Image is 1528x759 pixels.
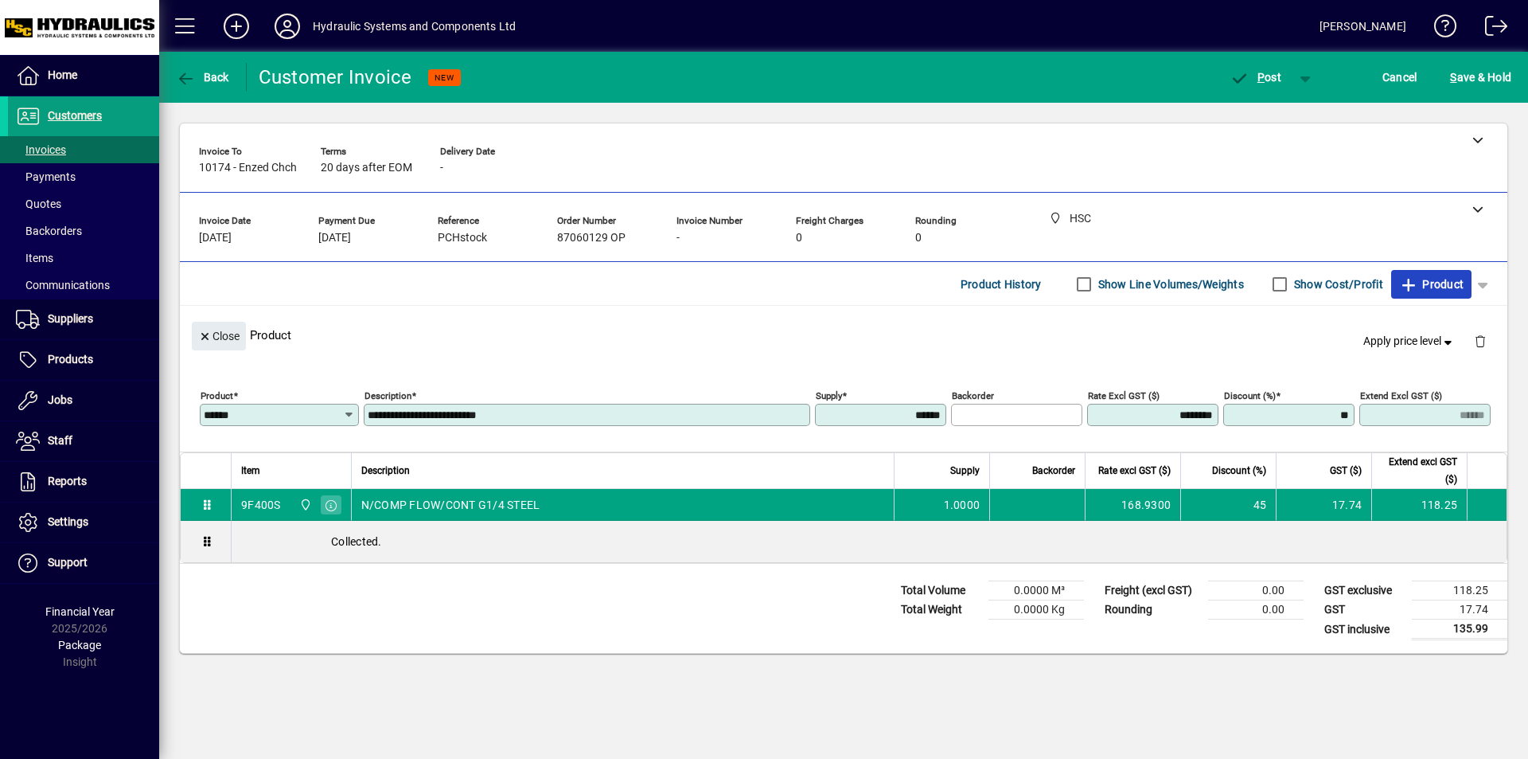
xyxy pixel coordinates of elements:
[1230,71,1281,84] span: ost
[201,390,233,401] mat-label: Product
[1412,620,1507,640] td: 135.99
[1391,270,1471,299] button: Product
[1316,620,1412,640] td: GST inclusive
[16,225,82,237] span: Backorders
[1097,581,1208,601] td: Freight (excl GST)
[1208,601,1304,620] td: 0.00
[796,232,802,245] span: 0
[438,232,487,245] span: PCHstock
[241,462,260,479] span: Item
[1212,462,1266,479] span: Discount (%)
[1032,462,1075,479] span: Backorder
[1382,453,1457,488] span: Extend excl GST ($)
[8,340,159,380] a: Products
[8,543,159,583] a: Support
[1276,489,1371,521] td: 17.74
[1382,65,1417,90] span: Cancel
[1412,581,1507,601] td: 118.25
[16,170,76,183] span: Payments
[159,63,247,92] app-page-header-button: Back
[1473,3,1508,55] a: Logout
[8,421,159,461] a: Staff
[1446,63,1515,92] button: Save & Hold
[1461,322,1499,360] button: Delete
[48,353,93,366] span: Products
[1222,63,1289,92] button: Post
[1371,489,1467,521] td: 118.25
[1360,390,1442,401] mat-label: Extend excl GST ($)
[1291,276,1383,292] label: Show Cost/Profit
[318,232,351,245] span: [DATE]
[1378,63,1421,92] button: Cancel
[48,109,102,122] span: Customers
[198,323,240,350] span: Close
[180,306,1507,364] div: Product
[950,462,980,479] span: Supply
[1399,272,1464,297] span: Product
[1208,581,1304,601] td: 0.00
[48,556,88,569] span: Support
[172,63,233,92] button: Back
[435,72,454,83] span: NEW
[954,270,1048,299] button: Product History
[8,245,159,272] a: Items
[1450,71,1456,84] span: S
[16,143,66,156] span: Invoices
[8,462,159,502] a: Reports
[676,232,680,245] span: -
[1330,462,1362,479] span: GST ($)
[259,65,412,90] div: Customer Invoice
[1095,497,1171,513] div: 168.9300
[1098,462,1171,479] span: Rate excl GST ($)
[1422,3,1457,55] a: Knowledge Base
[1316,581,1412,601] td: GST exclusive
[1224,390,1276,401] mat-label: Discount (%)
[262,12,313,41] button: Profile
[944,497,980,513] span: 1.0000
[893,601,988,620] td: Total Weight
[321,162,412,174] span: 20 days after EOM
[1357,327,1462,356] button: Apply price level
[8,136,159,163] a: Invoices
[48,312,93,325] span: Suppliers
[211,12,262,41] button: Add
[16,198,61,210] span: Quotes
[952,390,994,401] mat-label: Backorder
[8,503,159,542] a: Settings
[48,515,88,528] span: Settings
[1095,276,1244,292] label: Show Line Volumes/Weights
[16,252,53,264] span: Items
[188,328,250,342] app-page-header-button: Close
[1180,489,1276,521] td: 45
[1097,601,1208,620] td: Rounding
[48,434,72,447] span: Staff
[58,639,101,651] span: Package
[313,14,516,39] div: Hydraulic Systems and Components Ltd
[1319,14,1406,39] div: [PERSON_NAME]
[241,497,281,513] div: 9F400S
[48,68,77,81] span: Home
[16,279,110,291] span: Communications
[557,232,626,245] span: 87060129 OP
[893,581,988,601] td: Total Volume
[8,217,159,245] a: Backorders
[1412,601,1507,620] td: 17.74
[192,322,246,350] button: Close
[1316,601,1412,620] td: GST
[988,581,1084,601] td: 0.0000 M³
[8,272,159,299] a: Communications
[1450,65,1511,90] span: ave & Hold
[232,521,1507,562] div: Collected.
[8,381,159,421] a: Jobs
[48,393,72,406] span: Jobs
[361,462,410,479] span: Description
[1461,334,1499,348] app-page-header-button: Delete
[361,497,540,513] span: N/COMP FLOW/CONT G1/4 STEEL
[176,71,229,84] span: Back
[1257,71,1265,84] span: P
[988,601,1084,620] td: 0.0000 Kg
[199,162,297,174] span: 10174 - Enzed Chch
[364,390,411,401] mat-label: Description
[8,56,159,96] a: Home
[45,605,115,618] span: Financial Year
